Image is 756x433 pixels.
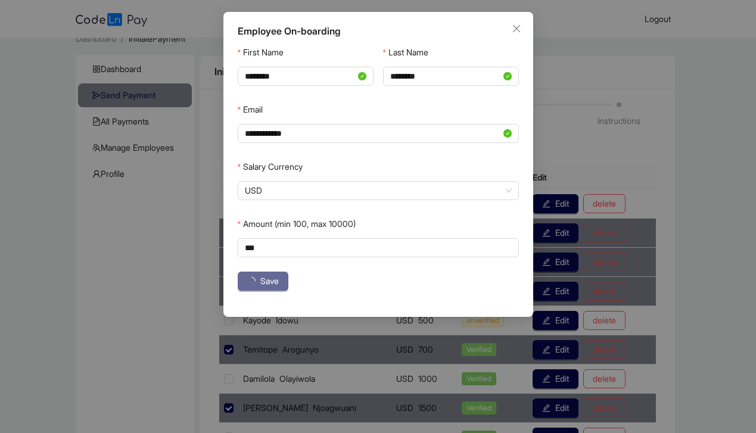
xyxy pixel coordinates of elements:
[238,157,303,176] label: Salary Currency
[238,24,519,38] div: Employee On-boarding
[512,24,521,33] span: close
[260,275,279,288] span: Save
[238,214,356,233] label: Amount (min 100, max 10000)
[238,272,288,291] button: Save
[383,43,428,62] label: Last Name
[238,43,284,62] label: First Name
[247,277,256,285] span: loading
[245,70,356,83] input: First Name
[510,22,523,35] button: Close
[238,239,518,257] input: Amount (min 100, max 10000)
[245,127,501,140] input: Email
[390,70,501,83] input: Last Name
[238,100,263,119] label: Email
[245,182,512,200] span: USD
